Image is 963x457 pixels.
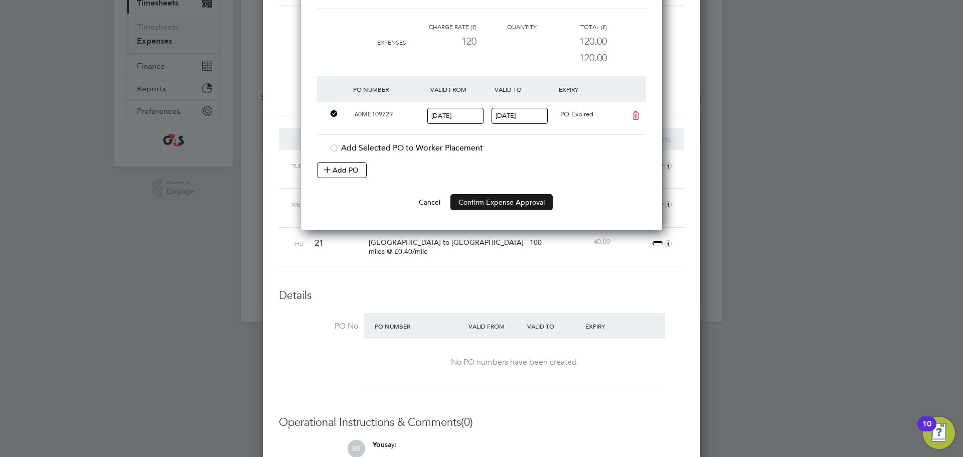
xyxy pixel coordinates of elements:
input: Select one [427,108,484,124]
div: Total (£) [537,21,607,33]
div: Expiry [583,317,641,335]
div: Valid To [492,80,556,98]
span: PO Expired [560,110,593,118]
span: You [373,440,385,449]
div: Quantity [476,21,537,33]
span: (0) [461,415,473,429]
span: [GEOGRAPHIC_DATA] to [GEOGRAPHIC_DATA] - 100 miles @ £0.40/mile [369,238,542,256]
div: Valid From [428,80,492,98]
div: 10 [922,424,931,437]
span: 120.00 [579,52,607,64]
span: Expenses [377,39,406,46]
button: Open Resource Center, 10 new notifications [923,417,955,449]
span: Tue [291,162,302,170]
i: 1 [665,163,672,170]
button: Add PO [317,162,367,178]
div: PO Number [351,80,428,98]
div: PO Number [372,317,466,335]
h3: Operational Instructions & Comments [279,415,684,430]
div: No PO numbers have been created. [374,357,655,368]
div: 120 [406,33,476,50]
button: Cancel [411,194,448,210]
div: 120.00 [537,33,607,50]
div: Expiry [556,80,620,98]
div: Add Selected PO to Worker Placement [329,143,646,154]
span: 60ME109729 [355,110,393,118]
span: Thu [291,239,303,247]
span: 21 [314,238,324,248]
button: Confirm Expense Approval [450,194,553,210]
div: Charge rate (£) [406,21,476,33]
i: 1 [665,240,672,247]
span: 40.00 [594,237,610,246]
label: PO No [279,321,358,332]
input: Select one [492,108,548,124]
span: Wed [291,200,305,208]
div: Valid From [466,317,525,335]
div: Valid To [525,317,583,335]
h3: Details [279,288,684,303]
i: 1 [665,201,672,208]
